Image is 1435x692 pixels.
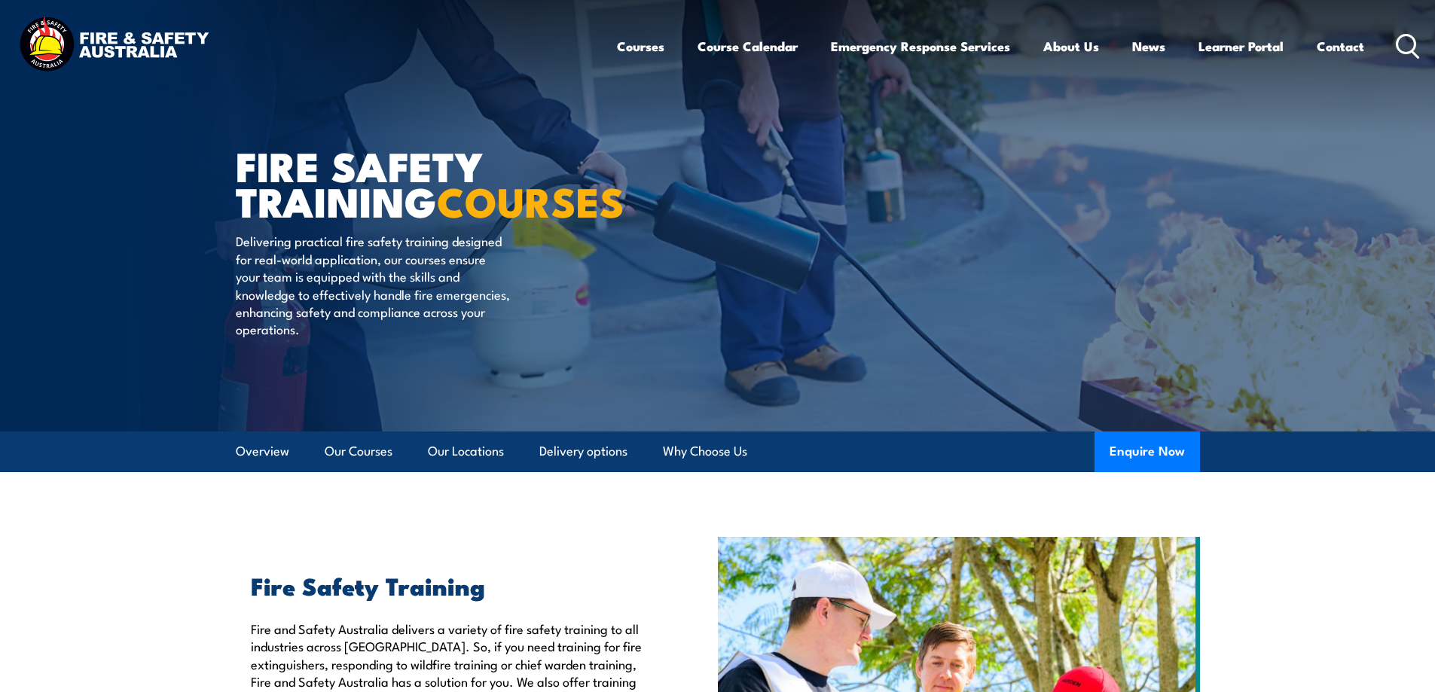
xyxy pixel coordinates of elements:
[325,431,392,471] a: Our Courses
[663,431,747,471] a: Why Choose Us
[236,232,511,337] p: Delivering practical fire safety training designed for real-world application, our courses ensure...
[1095,431,1200,472] button: Enquire Now
[1132,26,1165,66] a: News
[251,575,649,596] h2: Fire Safety Training
[437,169,624,231] strong: COURSES
[539,431,627,471] a: Delivery options
[428,431,504,471] a: Our Locations
[698,26,798,66] a: Course Calendar
[831,26,1010,66] a: Emergency Response Services
[617,26,664,66] a: Courses
[1317,26,1364,66] a: Contact
[236,431,289,471] a: Overview
[1043,26,1099,66] a: About Us
[1198,26,1284,66] a: Learner Portal
[236,148,608,218] h1: FIRE SAFETY TRAINING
